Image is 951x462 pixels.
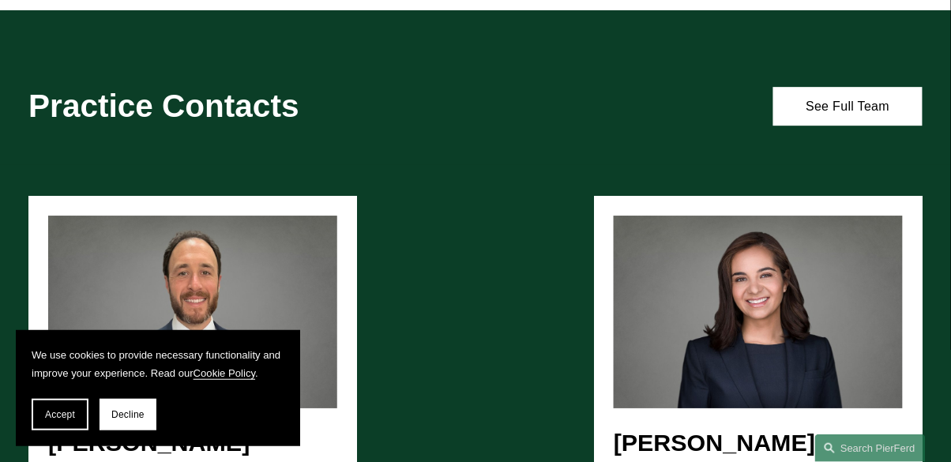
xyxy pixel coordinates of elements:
[32,346,284,383] p: We use cookies to provide necessary functionality and improve your experience. Read our .
[100,399,156,430] button: Decline
[45,409,75,420] span: Accept
[194,367,255,379] a: Cookie Policy
[32,399,88,430] button: Accept
[28,87,438,126] h2: Practice Contacts
[111,409,145,420] span: Decline
[16,330,300,446] section: Cookie banner
[815,434,926,462] a: Search this site
[773,87,923,126] a: See Full Team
